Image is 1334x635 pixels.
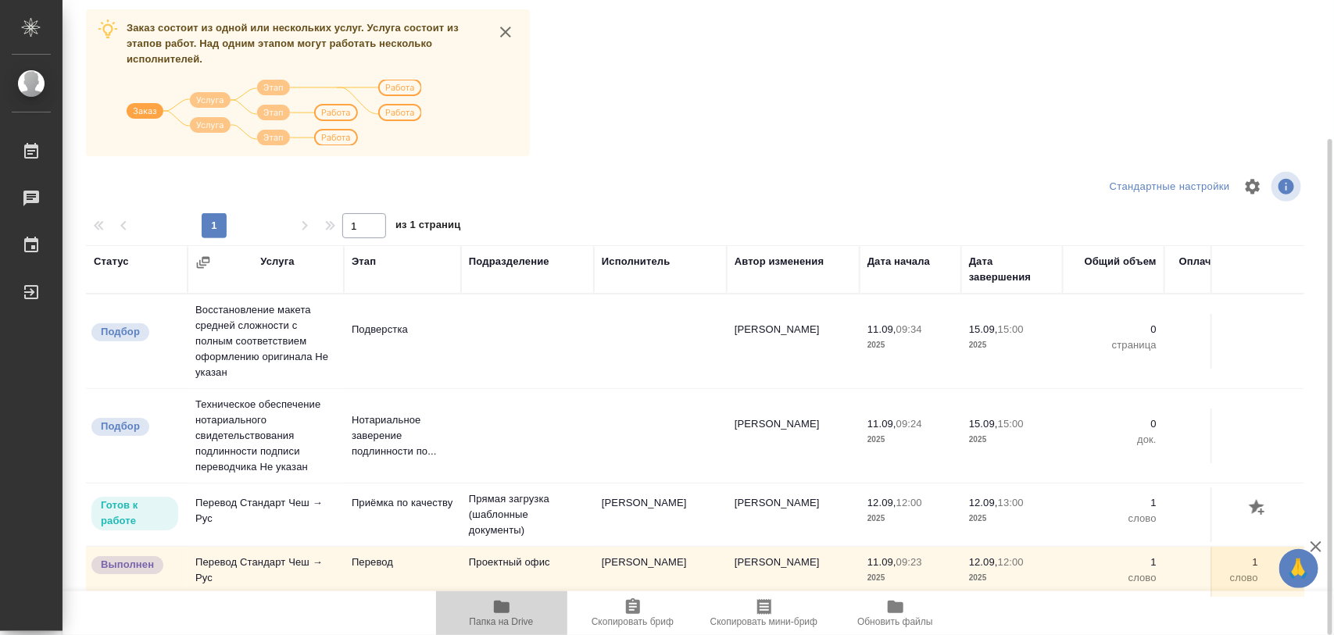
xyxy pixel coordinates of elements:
[1071,337,1157,353] p: страница
[896,418,922,430] p: 09:24
[195,255,211,270] button: Сгруппировать
[727,547,860,601] td: [PERSON_NAME]
[969,497,998,508] p: 12.09,
[188,487,344,542] td: Перевод Стандарт Чеш → Рус
[469,254,549,269] div: Подразделение
[1172,322,1258,337] p: 0
[857,616,933,627] span: Обновить файлы
[1071,570,1157,586] p: слово
[896,497,922,508] p: 12:00
[727,314,860,369] td: [PERSON_NAME]
[896,556,922,568] p: 09:23
[352,322,453,337] p: Подверстка
[1071,416,1157,432] p: 0
[1071,432,1157,448] p: док.
[352,254,376,269] div: Этап
[867,511,953,526] p: 2025
[699,591,830,635] button: Скопировать мини-бриф
[602,254,671,269] div: Исполнитель
[867,337,953,353] p: 2025
[710,616,817,627] span: Скопировать мини-бриф
[101,557,154,573] p: Выполнен
[461,483,594,546] td: Прямая загрузка (шаблонные документы)
[470,616,534,627] span: Папка на Drive
[998,418,1024,430] p: 15:00
[735,254,824,269] div: Автор изменения
[998,556,1024,568] p: 12:00
[101,498,169,529] p: Готов к работе
[1172,432,1258,448] p: док.
[896,323,922,335] p: 09:34
[867,323,896,335] p: 11.09,
[1234,168,1271,205] span: Настроить таблицу
[998,497,1024,508] p: 13:00
[969,337,1055,353] p: 2025
[1071,495,1157,511] p: 1
[969,323,998,335] p: 15.09,
[867,432,953,448] p: 2025
[998,323,1024,335] p: 15:00
[1279,549,1318,588] button: 🙏
[594,487,727,542] td: [PERSON_NAME]
[188,294,344,388] td: Восстановление макета средней сложности с полным соответствием оформлению оригинала Не указан
[1172,511,1258,526] p: слово
[127,22,459,65] span: Заказ состоит из одной или нескольких услуг. Услуга состоит из этапов работ. Над одним этапом мог...
[1106,175,1234,199] div: split button
[1172,254,1258,285] div: Оплачиваемый объем
[436,591,567,635] button: Папка на Drive
[969,556,998,568] p: 12.09,
[1286,552,1312,585] span: 🙏
[352,555,453,570] p: Перевод
[1172,416,1258,432] p: 0
[969,570,1055,586] p: 2025
[94,254,129,269] div: Статус
[1172,555,1258,570] p: 1
[352,495,453,511] p: Приёмка по качеству
[1172,495,1258,511] p: 1
[352,412,453,459] p: Нотариальное заверение подлинности по...
[969,254,1055,285] div: Дата завершения
[969,418,998,430] p: 15.09,
[395,216,461,238] span: из 1 страниц
[494,20,517,44] button: close
[867,570,953,586] p: 2025
[101,324,140,340] p: Подбор
[1071,322,1157,337] p: 0
[1271,172,1304,202] span: Посмотреть информацию
[867,254,930,269] div: Дата начала
[969,511,1055,526] p: 2025
[867,556,896,568] p: 11.09,
[1071,511,1157,526] p: слово
[830,591,961,635] button: Обновить файлы
[1172,570,1258,586] p: слово
[867,497,896,508] p: 12.09,
[727,408,860,463] td: [PERSON_NAME]
[260,254,294,269] div: Услуга
[188,389,344,483] td: Техническое обеспечение нотариального свидетельствования подлинности подписи переводчика Не указан
[867,418,896,430] p: 11.09,
[594,547,727,601] td: [PERSON_NAME]
[1172,337,1258,353] p: страница
[101,419,140,434] p: Подбор
[188,547,344,601] td: Перевод Стандарт Чеш → Рус
[592,616,674,627] span: Скопировать бриф
[1245,495,1271,522] button: Добавить оценку
[1071,555,1157,570] p: 1
[1085,254,1157,269] div: Общий объем
[727,487,860,542] td: [PERSON_NAME]
[969,432,1055,448] p: 2025
[567,591,699,635] button: Скопировать бриф
[461,547,594,601] td: Проектный офис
